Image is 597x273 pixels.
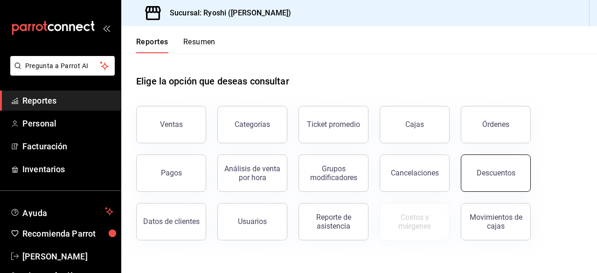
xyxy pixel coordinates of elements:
div: Movimientos de cajas [467,213,525,231]
button: Cajas [380,106,450,143]
div: Reporte de asistencia [305,213,362,231]
button: open_drawer_menu [103,24,110,32]
div: Cajas [405,120,424,129]
button: Reportes [136,37,168,53]
h1: Elige la opción que deseas consultar [136,74,289,88]
button: Grupos modificadores [298,154,368,192]
div: Cancelaciones [391,168,439,177]
button: Órdenes [461,106,531,143]
div: navigation tabs [136,37,215,53]
div: Costos y márgenes [386,213,444,231]
a: Pregunta a Parrot AI [7,68,115,77]
span: [PERSON_NAME] [22,250,113,263]
span: Ayuda [22,206,101,217]
span: Inventarios [22,163,113,175]
div: Categorías [235,120,270,129]
button: Datos de clientes [136,203,206,240]
button: Ticket promedio [298,106,368,143]
button: Contrata inventarios para ver este reporte [380,203,450,240]
div: Pagos [161,168,182,177]
button: Cancelaciones [380,154,450,192]
span: Recomienda Parrot [22,227,113,240]
div: Ventas [160,120,183,129]
button: Ventas [136,106,206,143]
h3: Sucursal: Ryoshi ([PERSON_NAME]) [162,7,291,19]
div: Órdenes [482,120,509,129]
button: Resumen [183,37,215,53]
span: Reportes [22,94,113,107]
button: Movimientos de cajas [461,203,531,240]
button: Pagos [136,154,206,192]
button: Descuentos [461,154,531,192]
div: Descuentos [477,168,515,177]
button: Reporte de asistencia [298,203,368,240]
button: Categorías [217,106,287,143]
div: Datos de clientes [143,217,200,226]
button: Análisis de venta por hora [217,154,287,192]
div: Análisis de venta por hora [223,164,281,182]
span: Pregunta a Parrot AI [25,61,100,71]
div: Usuarios [238,217,267,226]
button: Pregunta a Parrot AI [10,56,115,76]
button: Usuarios [217,203,287,240]
span: Facturación [22,140,113,153]
div: Ticket promedio [307,120,360,129]
span: Personal [22,117,113,130]
div: Grupos modificadores [305,164,362,182]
